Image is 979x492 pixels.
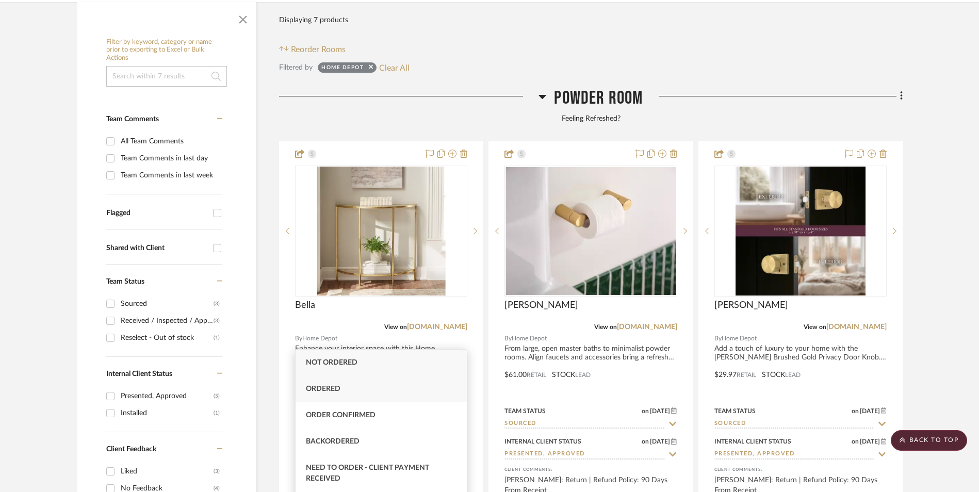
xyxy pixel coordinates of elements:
div: Team Comments in last week [121,167,220,184]
input: Search within 7 results [106,66,227,87]
button: Clear All [379,61,410,74]
span: Reorder Rooms [291,43,346,56]
img: Moen [505,167,676,295]
div: Feeling Refreshed? [279,113,903,125]
input: Type to Search… [714,450,874,460]
span: Need to Order - Client Payment Received [306,464,429,482]
span: Team Comments [106,116,159,123]
span: Home Depot [512,334,547,343]
div: (1) [214,405,220,421]
div: Received / Inspected / Approved [121,313,214,329]
span: [PERSON_NAME] [714,300,788,311]
div: Sourced [121,296,214,312]
div: (3) [214,463,220,480]
span: Team Status [106,278,144,285]
span: Backordered [306,438,360,445]
a: [DOMAIN_NAME] [617,323,677,331]
input: Type to Search… [504,450,664,460]
img: Ridgeway [736,167,865,296]
span: on [852,438,859,445]
div: Home Depot [321,64,364,74]
span: on [852,408,859,414]
div: (1) [214,330,220,346]
div: Reselect - Out of stock [121,330,214,346]
img: Bella [317,167,446,296]
span: View on [594,324,617,330]
div: Internal Client Status [504,437,581,446]
span: [DATE] [649,438,671,445]
div: Displaying 7 products [279,10,348,30]
div: Team Status [504,406,546,416]
span: Internal Client Status [106,370,172,378]
input: Type to Search… [714,419,874,429]
span: View on [804,324,826,330]
div: Liked [121,463,214,480]
span: Bella [295,300,315,311]
span: Powder Room [554,87,643,109]
div: Flagged [106,209,208,218]
div: All Team Comments [121,133,220,150]
button: Close [233,7,253,28]
input: Type to Search… [504,419,664,429]
span: Ordered [306,385,340,392]
span: [DATE] [859,407,881,415]
div: Presented, Approved [121,388,214,404]
div: Internal Client Status [714,437,791,446]
div: (3) [214,313,220,329]
span: on [642,408,649,414]
span: Home Depot [302,334,337,343]
span: Order Confirmed [306,412,376,419]
div: (5) [214,388,220,404]
span: By [295,334,302,343]
div: Filtered by [279,62,313,73]
div: Team Comments in last day [121,150,220,167]
div: Team Status [714,406,756,416]
h6: Filter by keyword, category or name prior to exporting to Excel or Bulk Actions [106,38,227,62]
a: [DOMAIN_NAME] [407,323,467,331]
span: [DATE] [859,438,881,445]
span: By [714,334,722,343]
span: [DATE] [649,407,671,415]
div: Installed [121,405,214,421]
scroll-to-top-button: BACK TO TOP [891,430,967,451]
div: Shared with Client [106,244,208,253]
span: [PERSON_NAME] [504,300,578,311]
a: [DOMAIN_NAME] [826,323,887,331]
span: on [642,438,649,445]
span: Client Feedback [106,446,156,453]
span: By [504,334,512,343]
button: Reorder Rooms [279,43,346,56]
div: 0 [296,166,467,296]
span: Home Depot [722,334,757,343]
span: Not ordered [306,359,357,366]
span: View on [384,324,407,330]
div: (3) [214,296,220,312]
div: 0 [505,166,676,296]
